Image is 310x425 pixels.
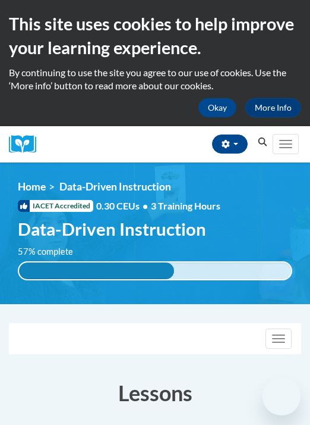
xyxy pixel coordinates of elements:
[9,135,45,154] a: Cox Campus
[18,180,46,193] a: Home
[143,200,148,211] span: •
[18,200,93,212] span: IACET Accredited
[19,262,174,279] div: 57% complete
[9,378,301,408] h3: Lessons
[96,199,151,212] span: 0.30 CEUs
[18,218,206,239] span: Data-Driven Instruction
[212,135,248,154] button: Account Settings
[245,98,301,117] a: More Info
[9,12,301,60] h2: This site uses cookies to help improve your learning experience.
[151,200,220,211] span: 3 Training Hours
[271,126,301,162] div: Main menu
[18,245,86,258] label: 57% complete
[9,66,301,92] p: By continuing to use the site you agree to our use of cookies. Use the ‘More info’ button to read...
[198,98,236,117] button: Okay
[9,135,45,154] img: Logo brand
[254,135,271,149] button: Search
[59,180,171,193] span: Data-Driven Instruction
[262,377,300,415] iframe: Button to launch messaging window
